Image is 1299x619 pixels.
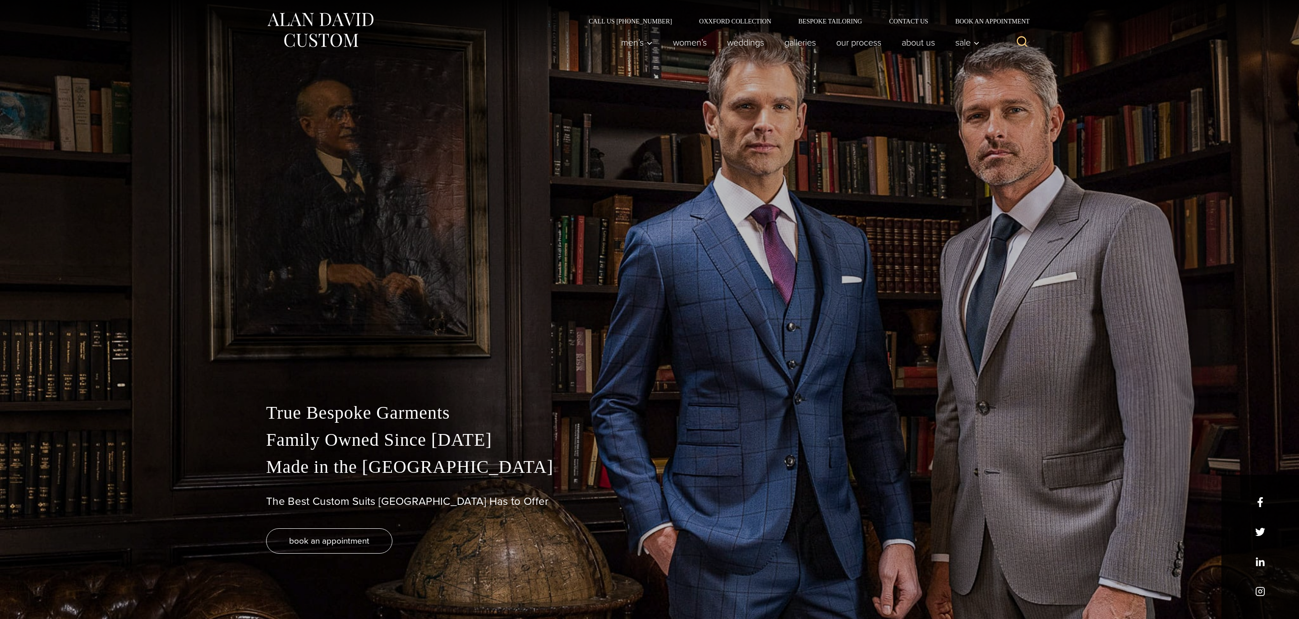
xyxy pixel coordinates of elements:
[266,495,1033,508] h1: The Best Custom Suits [GEOGRAPHIC_DATA] Has to Offer
[575,18,1033,24] nav: Secondary Navigation
[611,33,985,51] nav: Primary Navigation
[875,18,942,24] a: Contact Us
[785,18,875,24] a: Bespoke Tailoring
[717,33,774,51] a: weddings
[892,33,945,51] a: About Us
[266,399,1033,480] p: True Bespoke Garments Family Owned Since [DATE] Made in the [GEOGRAPHIC_DATA]
[1255,557,1265,567] a: linkedin
[621,38,653,47] span: Men’s
[289,534,369,547] span: book an appointment
[774,33,826,51] a: Galleries
[266,528,392,554] a: book an appointment
[663,33,717,51] a: Women’s
[826,33,892,51] a: Our Process
[942,18,1033,24] a: Book an Appointment
[1255,497,1265,507] a: facebook
[266,10,374,50] img: Alan David Custom
[686,18,785,24] a: Oxxford Collection
[1011,32,1033,53] button: View Search Form
[1255,527,1265,537] a: x/twitter
[955,38,980,47] span: Sale
[575,18,686,24] a: Call Us [PHONE_NUMBER]
[1255,587,1265,596] a: instagram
